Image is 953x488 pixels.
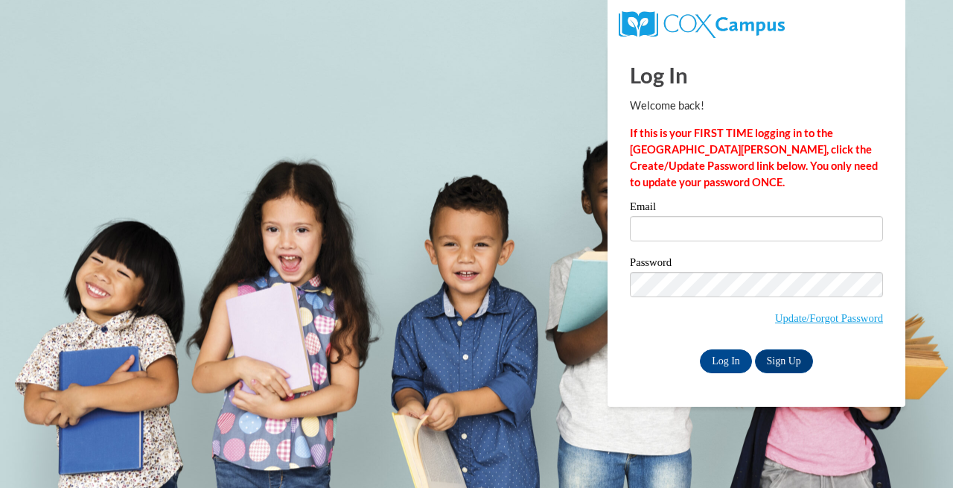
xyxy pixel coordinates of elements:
[630,201,883,216] label: Email
[630,257,883,272] label: Password
[775,312,883,324] a: Update/Forgot Password
[755,349,813,373] a: Sign Up
[630,60,883,90] h1: Log In
[630,98,883,114] p: Welcome back!
[630,127,878,188] strong: If this is your FIRST TIME logging in to the [GEOGRAPHIC_DATA][PERSON_NAME], click the Create/Upd...
[619,17,785,30] a: COX Campus
[619,11,785,38] img: COX Campus
[700,349,752,373] input: Log In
